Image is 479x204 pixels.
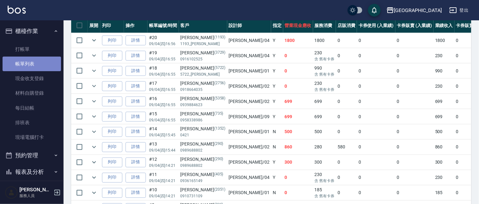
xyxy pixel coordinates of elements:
[357,109,395,124] td: 0
[3,180,61,196] button: 客戶管理
[357,64,395,78] td: 0
[147,140,179,155] td: #13
[283,170,313,185] td: 0
[147,155,179,170] td: #12
[147,109,179,124] td: #15
[181,50,226,56] div: [PERSON_NAME]
[147,170,179,185] td: #11
[102,188,122,198] button: 列印
[149,148,177,153] p: 09/04 (四) 15:44
[181,65,226,71] div: [PERSON_NAME]
[227,94,271,109] td: [PERSON_NAME] /02
[434,64,455,78] td: 990
[394,6,442,14] div: [GEOGRAPHIC_DATA]
[271,48,283,63] td: Y
[313,33,336,48] td: 1800
[313,125,336,139] td: 500
[283,109,313,124] td: 699
[357,33,395,48] td: 0
[19,187,52,193] h5: [PERSON_NAME]
[149,178,177,184] p: 09/04 (四) 14:21
[271,109,283,124] td: Y
[126,188,146,198] a: 詳情
[102,97,122,106] button: 列印
[214,95,226,102] p: (5358)
[336,33,357,48] td: 0
[315,71,335,77] p: 含 舊有卡券
[147,48,179,63] td: #19
[283,94,313,109] td: 699
[336,94,357,109] td: 0
[181,187,226,194] div: [PERSON_NAME]
[283,155,313,170] td: 300
[89,81,99,91] button: expand row
[149,71,177,77] p: 09/04 (四) 16:55
[214,111,223,117] p: (735)
[336,109,357,124] td: 0
[315,56,335,62] p: 含 舊有卡券
[434,155,455,170] td: 300
[181,102,226,108] p: 0939884623
[181,163,226,169] p: 0989688802
[357,155,395,170] td: 0
[336,64,357,78] td: 0
[149,87,177,92] p: 09/04 (四) 16:55
[181,56,226,62] p: 0916102525
[313,94,336,109] td: 699
[227,170,271,185] td: [PERSON_NAME] /04
[395,140,434,155] td: 0
[357,79,395,94] td: 0
[357,170,395,185] td: 0
[102,142,122,152] button: 列印
[283,79,313,94] td: 0
[181,111,226,117] div: [PERSON_NAME]
[3,101,61,115] a: 每日結帳
[271,64,283,78] td: Y
[3,164,61,180] button: 報表及分析
[313,140,336,155] td: 280
[89,158,99,167] button: expand row
[181,133,226,138] p: 0421
[313,109,336,124] td: 699
[336,125,357,139] td: 0
[395,18,434,33] th: 卡券販賣 (入業績)
[102,112,122,122] button: 列印
[126,81,146,91] a: 詳情
[147,18,179,33] th: 帳單編號/時間
[126,36,146,45] a: 詳情
[434,109,455,124] td: 699
[181,178,226,184] p: 0936165149
[395,125,434,139] td: 0
[147,64,179,78] td: #18
[181,34,226,41] div: [PERSON_NAME]
[126,66,146,76] a: 詳情
[271,94,283,109] td: Y
[434,79,455,94] td: 230
[149,117,177,123] p: 09/04 (四) 16:55
[181,41,226,47] p: 1193_[PERSON_NAME]
[283,186,313,201] td: 0
[126,127,146,137] a: 詳情
[126,158,146,167] a: 詳情
[434,33,455,48] td: 1800
[357,18,395,33] th: 卡券使用 (入業績)
[149,163,177,169] p: 09/04 (四) 14:21
[313,170,336,185] td: 230
[147,186,179,201] td: #10
[149,133,177,138] p: 09/04 (四) 15:45
[227,109,271,124] td: [PERSON_NAME] /09
[214,187,226,194] p: (2051)
[315,194,335,199] p: 含 舊有卡券
[89,51,99,60] button: expand row
[102,36,122,45] button: 列印
[214,65,226,71] p: (5722)
[89,127,99,137] button: expand row
[3,147,61,164] button: 預約管理
[179,18,227,33] th: 客戶
[89,97,99,106] button: expand row
[124,18,147,33] th: 操作
[336,48,357,63] td: 0
[3,23,61,39] button: 櫃檯作業
[368,4,381,17] button: save
[336,155,357,170] td: 0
